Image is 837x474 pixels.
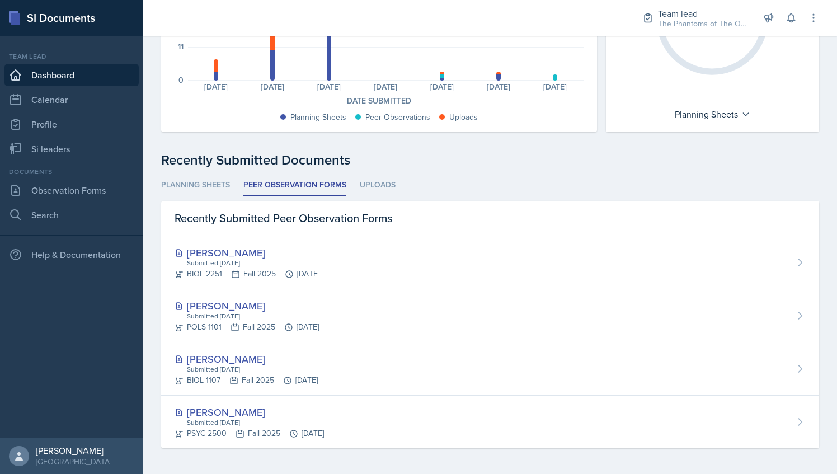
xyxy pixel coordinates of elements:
div: Documents [4,167,139,177]
div: [DATE] [244,83,301,91]
div: [DATE] [301,83,358,91]
li: Planning Sheets [161,175,230,196]
div: Submitted [DATE] [186,364,318,374]
div: Planning Sheets [290,111,346,123]
div: Submitted [DATE] [186,311,319,321]
div: Recently Submitted Peer Observation Forms [161,201,819,236]
a: [PERSON_NAME] Submitted [DATE] BIOL 2251Fall 2025[DATE] [161,236,819,289]
a: [PERSON_NAME] Submitted [DATE] BIOL 1107Fall 2025[DATE] [161,342,819,396]
div: Uploads [449,111,478,123]
a: [PERSON_NAME] Submitted [DATE] POLS 1101Fall 2025[DATE] [161,289,819,342]
a: Calendar [4,88,139,111]
a: Observation Forms [4,179,139,201]
a: Profile [4,113,139,135]
div: Submitted [DATE] [186,258,319,268]
div: Submitted [DATE] [186,417,324,428]
div: BIOL 1107 Fall 2025 [DATE] [175,374,318,386]
div: Recently Submitted Documents [161,150,819,170]
a: Search [4,204,139,226]
li: Uploads [360,175,396,196]
div: Team lead [658,7,747,20]
a: Dashboard [4,64,139,86]
div: [PERSON_NAME] [175,351,318,367]
li: Peer Observation Forms [243,175,346,196]
div: Help & Documentation [4,243,139,266]
div: [DATE] [358,83,414,91]
div: [GEOGRAPHIC_DATA] [36,456,111,467]
div: [DATE] [527,83,584,91]
div: [DATE] [471,83,527,91]
div: PSYC 2500 Fall 2025 [DATE] [175,428,324,439]
div: Peer Observations [365,111,430,123]
div: Team lead [4,51,139,62]
div: [DATE] [188,83,244,91]
a: [PERSON_NAME] Submitted [DATE] PSYC 2500Fall 2025[DATE] [161,396,819,448]
div: The Phantoms of The Opera / Fall 2025 [658,18,747,30]
div: [PERSON_NAME] [175,245,319,260]
div: Date Submitted [175,95,584,107]
div: POLS 1101 Fall 2025 [DATE] [175,321,319,333]
div: BIOL 2251 Fall 2025 [DATE] [175,268,319,280]
div: [DATE] [414,83,471,91]
div: [PERSON_NAME] [36,445,111,456]
div: 0 [178,76,184,84]
div: [PERSON_NAME] [175,298,319,313]
div: 11 [178,43,184,50]
a: Si leaders [4,138,139,160]
div: Planning Sheets [669,105,756,123]
div: [PERSON_NAME] [175,405,324,420]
